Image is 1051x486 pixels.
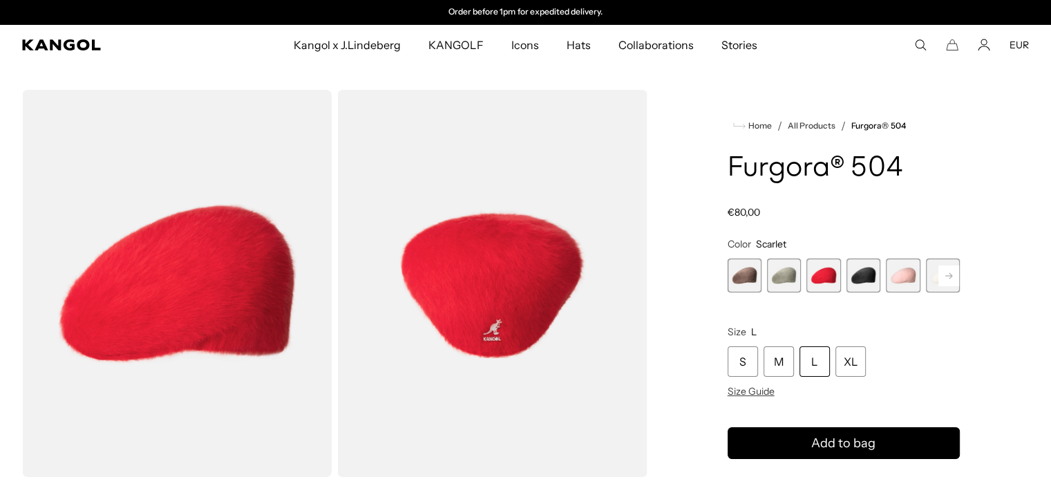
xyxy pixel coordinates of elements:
div: 2 of 7 [767,259,801,292]
div: Announcement [384,7,668,18]
span: Hats [567,25,591,65]
span: KANGOLF [428,25,483,65]
a: Collaborations [605,25,708,65]
div: S [728,346,758,377]
label: Moss Grey [767,259,801,292]
span: Size Guide [728,385,775,398]
a: Stories [708,25,771,65]
label: Scarlet [806,259,840,292]
span: Collaborations [618,25,694,65]
div: M [764,346,794,377]
button: Cart [946,39,958,51]
a: Furgora® 504 [851,121,905,131]
label: Dusty Rose [886,259,920,292]
span: Stories [721,25,757,65]
span: €80,00 [728,206,760,218]
a: Home [733,120,772,132]
a: KANGOLF [415,25,497,65]
div: L [799,346,830,377]
div: 2 of 2 [384,7,668,18]
div: 3 of 7 [806,259,840,292]
h1: Furgora® 504 [728,153,960,184]
span: Kangol x J.Lindeberg [294,25,401,65]
li: / [772,118,782,134]
button: EUR [1010,39,1029,51]
span: Home [746,121,772,131]
slideshow-component: Announcement bar [384,7,668,18]
nav: breadcrumbs [728,118,960,134]
span: Add to bag [811,434,875,453]
a: Kangol x J.Lindeberg [280,25,415,65]
span: Color [728,238,751,250]
div: 6 of 7 [926,259,960,292]
a: Account [978,39,990,51]
a: All Products [788,121,835,131]
div: XL [835,346,866,377]
div: 5 of 7 [886,259,920,292]
summary: Search here [914,39,927,51]
img: color-scarlet [337,90,647,477]
button: Add to bag [728,427,960,459]
a: Hats [553,25,605,65]
label: Black [846,259,880,292]
span: Scarlet [756,238,786,250]
img: color-scarlet [22,90,332,477]
div: 1 of 7 [728,259,761,292]
span: L [751,326,757,338]
a: Icons [497,25,552,65]
a: Kangol [22,39,193,50]
span: Icons [511,25,538,65]
div: 4 of 7 [846,259,880,292]
label: Cocoa [728,259,761,292]
li: / [835,118,846,134]
label: Ivory [926,259,960,292]
span: Size [728,326,746,338]
p: Order before 1pm for expedited delivery. [448,7,603,18]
